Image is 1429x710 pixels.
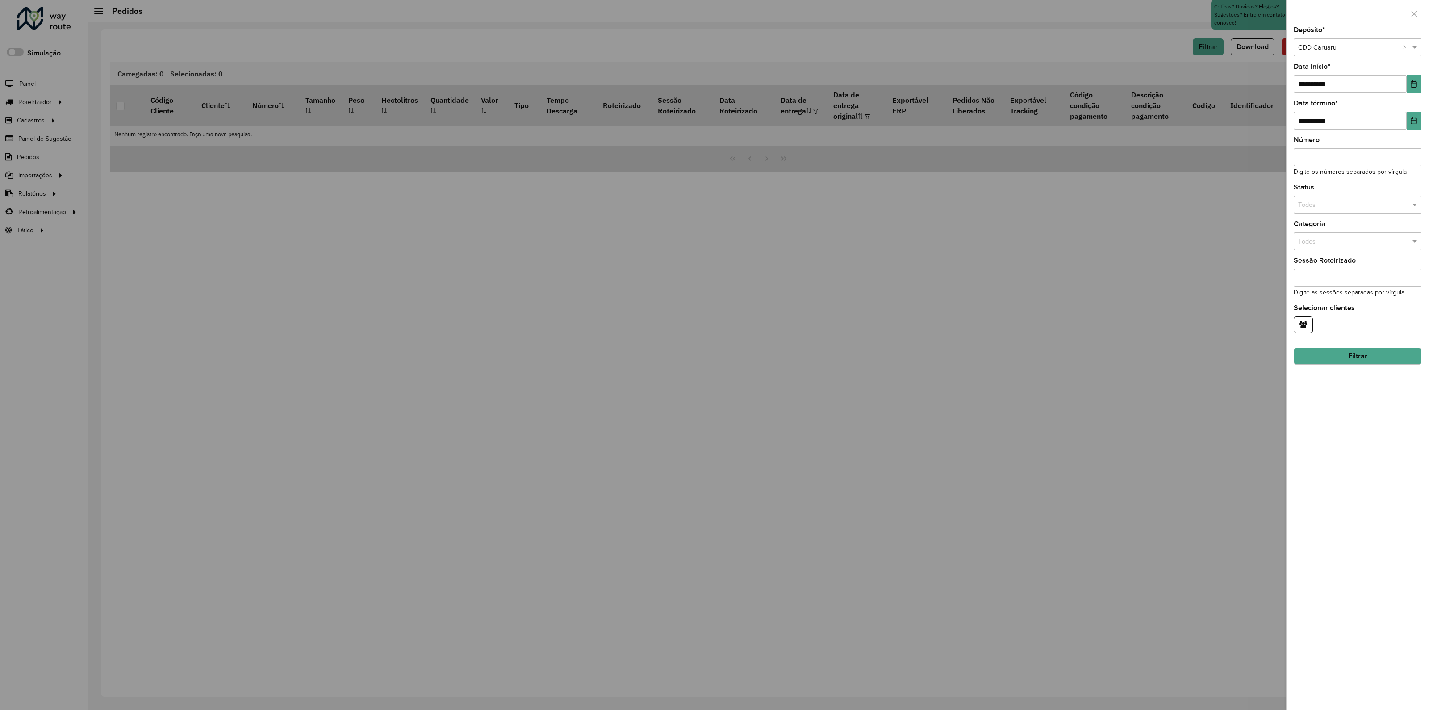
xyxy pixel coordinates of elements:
[1294,302,1355,313] label: Selecionar clientes
[1294,98,1338,109] label: Data término
[1407,112,1421,130] button: Choose Date
[1294,289,1404,296] small: Digite as sessões separadas por vírgula
[1294,218,1325,229] label: Categoria
[1294,61,1330,72] label: Data início
[1294,255,1356,266] label: Sessão Roteirizado
[1294,348,1421,365] button: Filtrar
[1403,43,1410,53] span: Clear all
[1294,25,1325,35] label: Depósito
[1294,134,1320,145] label: Número
[1407,75,1421,93] button: Choose Date
[1294,182,1314,193] label: Status
[1294,168,1407,175] small: Digite os números separados por vírgula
